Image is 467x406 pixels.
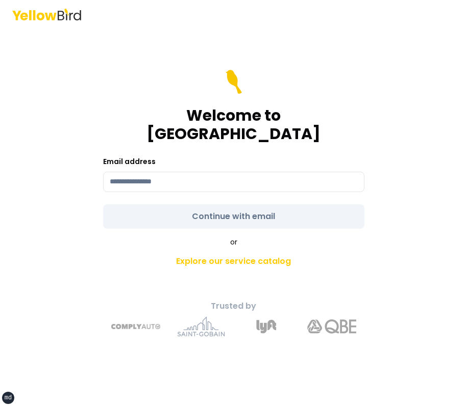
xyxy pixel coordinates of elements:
a: Explore our service catalog [54,251,413,272]
h1: Welcome to [GEOGRAPHIC_DATA] [103,106,364,143]
p: Trusted by [54,300,413,312]
label: Email address [103,156,156,167]
span: or [230,237,237,247]
div: md [5,394,12,402]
